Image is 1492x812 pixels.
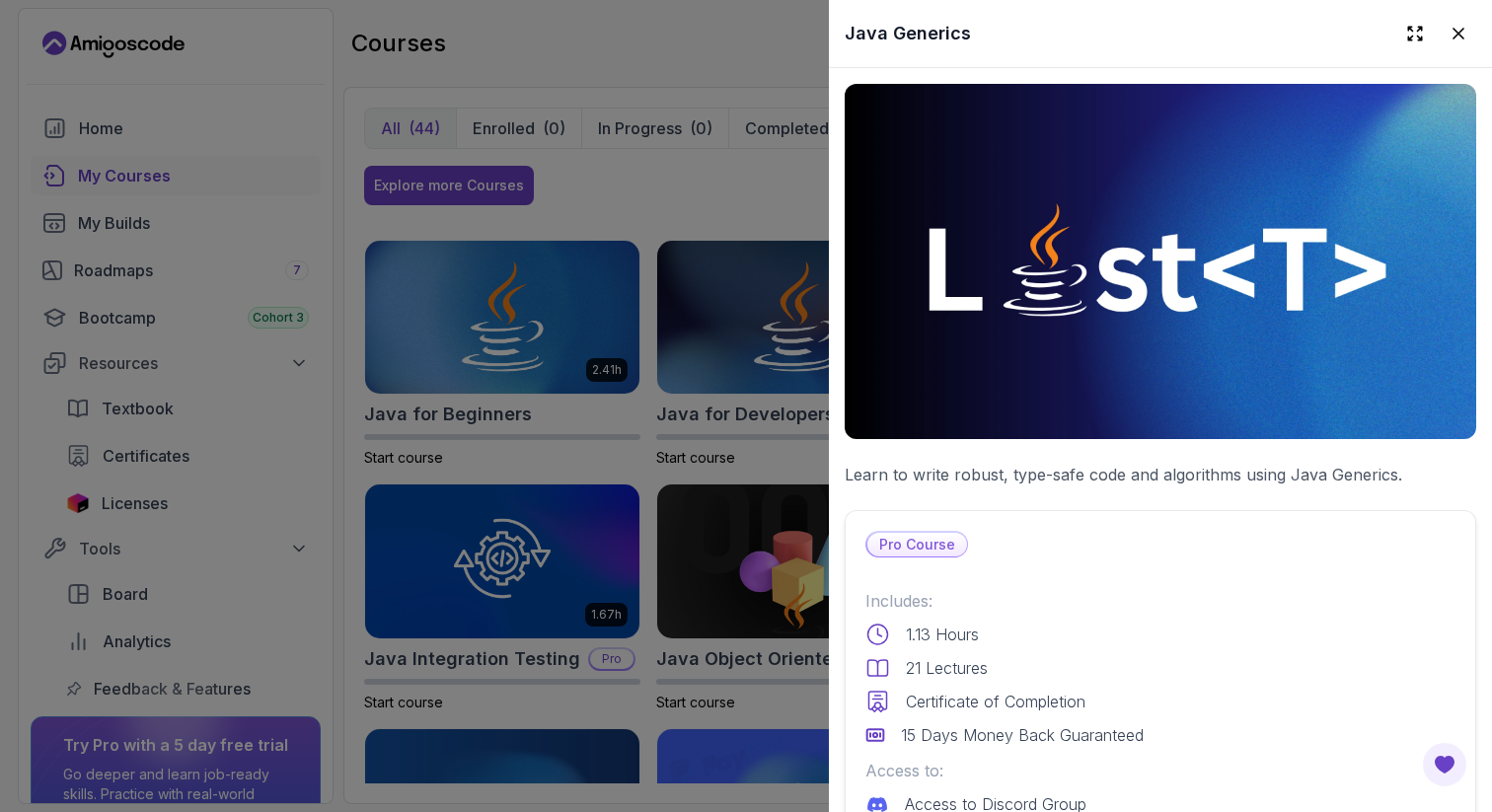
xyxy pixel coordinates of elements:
p: Pro Course [867,533,967,556]
p: Certificate of Completion [906,690,1085,713]
p: 21 Lectures [906,656,988,680]
img: java-generics_thumbnail [845,84,1476,439]
h2: Java Generics [845,20,971,47]
p: 15 Days Money Back Guaranteed [901,723,1144,747]
p: Includes: [865,589,1455,613]
p: 1.13 Hours [906,623,979,646]
button: Open Feedback Button [1421,741,1468,788]
button: Expand drawer [1397,16,1433,51]
p: Learn to write robust, type-safe code and algorithms using Java Generics. [845,463,1476,486]
p: Access to: [865,759,1455,782]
